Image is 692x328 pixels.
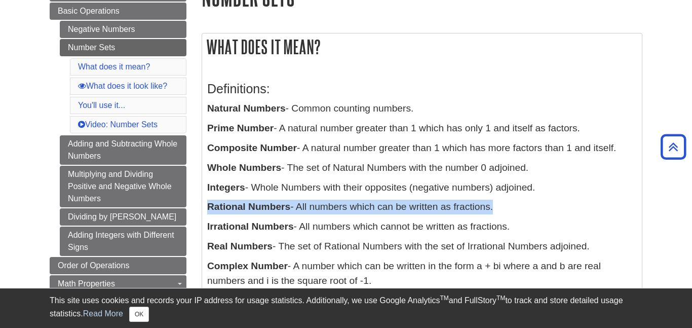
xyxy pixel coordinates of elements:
a: Multiplying and Dividing Positive and Negative Whole Numbers [60,166,186,207]
b: Rational Numbers [207,201,290,212]
span: Basic Operations [58,7,120,15]
a: What does it look like? [78,82,167,90]
a: Video: Number Sets [78,120,158,129]
span: Order of Operations [58,261,129,270]
a: Basic Operations [50,3,186,20]
span: Math Properties [58,279,115,288]
p: - A natural number greater than 1 which has more factors than 1 and itself. [207,141,637,156]
p: - The set of Natural Numbers with the number 0 adjoined. [207,161,637,175]
p: - All numbers which can be written as fractions. [207,200,637,214]
p: - A number which can be written in the form a + bi where a and b are real numbers and i is the sq... [207,259,637,288]
p: - The set of Rational Numbers with the set of Irrational Numbers adjoined. [207,239,637,254]
button: Close [129,307,149,322]
a: Number Sets [60,39,186,56]
sup: TM [440,295,448,302]
a: Order of Operations [50,257,186,274]
b: Prime Number [207,123,274,133]
a: Adding and Subtracting Whole Numbers [60,135,186,165]
b: Real Numbers [207,241,273,251]
p: - A natural number greater than 1 which has only 1 and itself as factors. [207,121,637,136]
p: - Whole Numbers with their opposites (negative numbers) adjoined. [207,180,637,195]
div: This site uses cookies and records your IP address for usage statistics. Additionally, we use Goo... [50,295,642,322]
a: Read More [83,309,123,318]
h3: Definitions: [207,82,637,96]
a: Back to Top [657,140,689,154]
b: Complex Number [207,261,288,271]
sup: TM [496,295,505,302]
a: Adding Integers with Different Signs [60,227,186,256]
b: Composite Number [207,142,297,153]
a: Dividing by [PERSON_NAME] [60,208,186,226]
a: You'll use it... [78,101,125,110]
a: Negative Numbers [60,21,186,38]
h2: What does it mean? [202,33,642,60]
b: Natural Numbers [207,103,286,114]
p: - Common counting numbers. [207,101,637,116]
b: Integers [207,182,245,193]
b: Whole Numbers [207,162,281,173]
a: Math Properties [50,275,186,293]
p: - All numbers which cannot be written as fractions. [207,220,637,234]
b: Irrational Numbers [207,221,294,232]
a: What does it mean? [78,62,150,71]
